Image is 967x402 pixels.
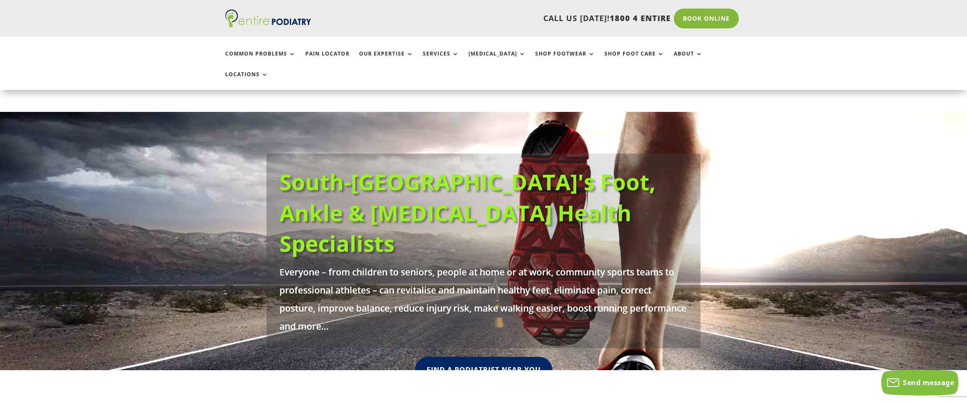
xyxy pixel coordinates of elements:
[279,167,656,258] a: South-[GEOGRAPHIC_DATA]'s Foot, Ankle & [MEDICAL_DATA] Health Specialists
[468,51,526,69] a: [MEDICAL_DATA]
[225,9,311,28] img: logo (1)
[604,51,664,69] a: Shop Foot Care
[305,51,350,69] a: Pain Locator
[279,263,688,335] p: Everyone – from children to seniors, people at home or at work, community sports teams to profess...
[881,370,958,396] button: Send message
[674,51,703,69] a: About
[344,13,671,24] p: CALL US [DATE]!
[610,13,671,23] span: 1800 4 ENTIRE
[674,9,739,28] a: Book Online
[359,51,413,69] a: Our Expertise
[225,21,311,29] a: Entire Podiatry
[535,51,595,69] a: Shop Footwear
[415,357,552,383] a: Find A Podiatrist Near You
[903,378,954,387] span: Send message
[423,51,459,69] a: Services
[225,71,268,90] a: Locations
[225,51,296,69] a: Common Problems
